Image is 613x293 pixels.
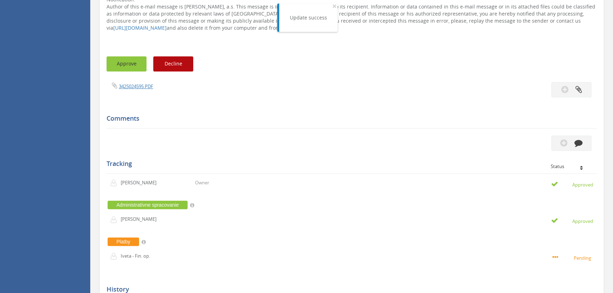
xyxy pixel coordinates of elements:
p: [PERSON_NAME] [121,216,161,223]
span: × [332,1,337,11]
small: Approved [551,180,593,188]
div: Status [551,164,591,169]
img: user-icon.png [110,253,121,260]
p: [PERSON_NAME] [121,179,161,186]
span: Administratívne spracovanie [108,201,188,209]
a: [URL][DOMAIN_NAME] [113,24,167,31]
h5: Comments [107,115,591,122]
p: Owner [195,179,209,186]
small: Pending [552,254,593,262]
p: Iveta - Fin. op. [121,253,161,259]
h5: History [107,286,591,293]
span: Platby [108,237,139,246]
img: user-icon.png [110,179,121,186]
img: user-icon.png [110,216,121,223]
small: Approved [551,217,593,225]
button: Decline [153,56,193,71]
div: Update success [290,14,327,21]
a: 3425024595.PDF [119,83,153,90]
button: Approve [107,56,147,71]
h5: Tracking [107,160,591,167]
